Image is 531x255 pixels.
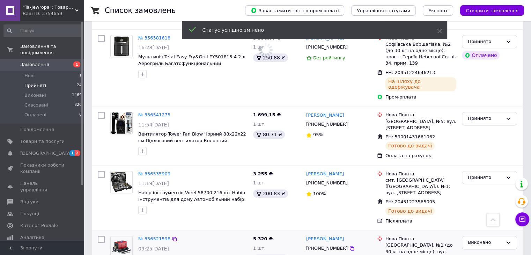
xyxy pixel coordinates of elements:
button: Створити замовлення [460,5,524,16]
a: № 356535909 [138,171,170,176]
span: 3 255 ₴ [253,171,273,176]
a: [PERSON_NAME] [306,236,344,242]
span: Панель управління [20,180,65,193]
a: № 356581618 [138,35,170,41]
span: 5 320 ₴ [253,236,273,241]
div: Ваш ID: 3754659 [23,10,84,17]
span: Без рейтингу [313,55,345,60]
a: [PERSON_NAME] [306,171,344,177]
div: [PHONE_NUMBER] [305,120,349,129]
a: № 356541275 [138,112,170,117]
div: Нова Пошта [385,236,456,242]
span: Повідомлення [20,126,54,133]
span: 1469 [72,92,82,99]
span: 24 [77,82,82,89]
span: [DEMOGRAPHIC_DATA] [20,150,72,156]
a: № 356521598 [138,236,170,241]
img: Фото товару [111,172,132,192]
a: Вентилятор Tower Fan Blow Чорний 88x22x22 см Підлоговий вентилятор Колонний вентилятор Безшумний ... [138,131,246,150]
span: Замовлення та повідомлення [20,43,84,56]
span: 1 699,15 ₴ [253,112,281,117]
span: Оплачені [24,112,46,118]
span: 100% [313,191,326,196]
a: Створити замовлення [453,8,524,13]
span: 1 [79,73,82,79]
h1: Список замовлень [105,6,176,15]
img: Фото товару [111,35,132,57]
span: 1 шт. [253,246,266,251]
div: Нова Пошта [385,171,456,177]
div: Готово до видачі [385,141,435,150]
div: [GEOGRAPHIC_DATA], №5: вул. [STREET_ADDRESS] [385,118,456,131]
div: Оплачено [462,51,500,59]
span: "Ta-Jewropa": Товари для дому, авто, спорту, ремонту і дітей [23,4,75,10]
div: смт. [GEOGRAPHIC_DATA] ([GEOGRAPHIC_DATA].), №1: вул. [STREET_ADDRESS] [385,177,456,196]
a: Набір інструментів Vorel 58700 216 шт Набір інструментів для дому Автомобільний набір інструментів [138,190,245,208]
span: 16:28[DATE] [138,45,169,50]
span: Аналітика [20,234,44,241]
img: Фото товару [111,240,132,254]
a: [PERSON_NAME] [306,112,344,119]
span: 1 шт. [253,44,266,50]
div: 200.83 ₴ [253,189,288,198]
span: Каталог ProSale [20,223,58,229]
div: Прийнято [468,115,503,122]
span: Покупці [20,211,39,217]
span: Скасовані [24,102,48,108]
span: Створити замовлення [466,8,518,13]
button: Завантажити звіт по пром-оплаті [245,5,344,16]
div: 80.71 ₴ [253,130,285,139]
div: Оплата на рахунок [385,153,456,159]
span: Замовлення [20,61,49,68]
div: [PHONE_NUMBER] [305,244,349,253]
span: ЕН: 20451223565005 [385,199,435,204]
span: Виконані [24,92,46,99]
span: 820 [74,102,82,108]
span: 09:25[DATE] [138,246,169,252]
span: 11:54[DATE] [138,122,169,127]
span: 1 [73,61,80,67]
img: Фото товару [111,112,132,134]
div: 250.88 ₴ [253,53,288,62]
button: Чат з покупцем [515,212,529,226]
span: 1 шт. [253,180,266,185]
div: Готово до видачі [385,207,435,215]
div: [PHONE_NUMBER] [305,178,349,188]
div: Нова Пошта [385,112,456,118]
span: Завантажити звіт по пром-оплаті [251,7,339,14]
span: Управління статусами [357,8,410,13]
span: Відгуки [20,199,38,205]
button: Експорт [423,5,453,16]
div: Післяплата [385,218,456,224]
span: ЕН: 20451224646213 [385,70,435,75]
div: [PHONE_NUMBER] [305,43,349,52]
span: Прийняті [24,82,46,89]
span: Експорт [428,8,448,13]
span: 2 [75,150,80,156]
span: 1 шт. [253,122,266,127]
div: Софіївська Борщагівка, №2 (до 30 кг на одне місце): просп. Героїв Небесної Сотні, 34, прим. 139 [385,41,456,67]
div: На шляху до одержувача [385,77,456,91]
div: Прийнято [468,174,503,181]
div: Пром-оплата [385,94,456,100]
span: 1 [69,150,75,156]
span: 0 [79,112,82,118]
a: Фото товару [110,112,133,134]
a: Фото товару [110,35,133,57]
input: Пошук [3,24,82,37]
span: Товари та послуги [20,138,65,145]
button: Управління статусами [351,5,416,16]
div: Статус успішно змінено [202,27,420,34]
a: Фото товару [110,171,133,193]
span: ЕН: 59001431661062 [385,134,435,139]
div: Виконано [468,239,503,246]
a: Мультипіч Tefal Easy Fry&Grill EY501815 4.2 л Аерогриль Багатофункціональний аерогриль Аерогриль ... [138,54,245,72]
div: Прийнято [468,38,503,45]
span: Нові [24,73,35,79]
span: 95% [313,132,323,137]
span: Показники роботи компанії [20,162,65,175]
span: 11:19[DATE] [138,181,169,186]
